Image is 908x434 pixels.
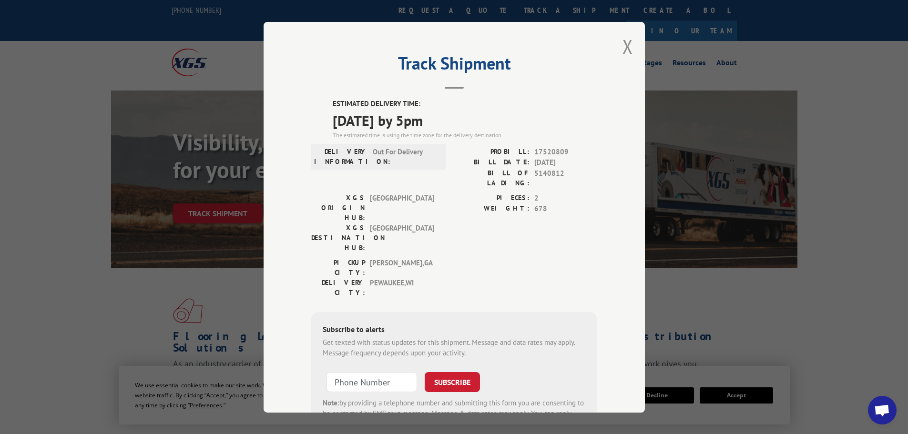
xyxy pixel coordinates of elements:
[333,109,597,131] span: [DATE] by 5pm
[454,168,530,188] label: BILL OF LADING:
[311,192,365,222] label: XGS ORIGIN HUB:
[370,257,434,277] span: [PERSON_NAME] , GA
[370,277,434,297] span: PEWAUKEE , WI
[454,146,530,157] label: PROBILL:
[454,192,530,203] label: PIECES:
[323,398,339,407] strong: Note:
[311,257,365,277] label: PICKUP CITY:
[622,34,633,59] button: Close modal
[311,57,597,75] h2: Track Shipment
[323,337,586,358] div: Get texted with status updates for this shipment. Message and data rates may apply. Message frequ...
[323,323,586,337] div: Subscribe to alerts
[425,372,480,392] button: SUBSCRIBE
[370,222,434,252] span: [GEOGRAPHIC_DATA]
[323,397,586,430] div: by providing a telephone number and submitting this form you are consenting to be contacted by SM...
[534,203,597,214] span: 678
[373,146,437,166] span: Out For Delivery
[314,146,368,166] label: DELIVERY INFORMATION:
[370,192,434,222] span: [GEOGRAPHIC_DATA]
[326,372,417,392] input: Phone Number
[454,157,530,168] label: BILL DATE:
[534,146,597,157] span: 17520809
[333,131,597,139] div: The estimated time is using the time zone for the delivery destination.
[534,192,597,203] span: 2
[311,222,365,252] label: XGS DESTINATION HUB:
[454,203,530,214] label: WEIGHT:
[534,168,597,188] span: 5140812
[311,277,365,297] label: DELIVERY CITY:
[868,396,897,424] a: Open chat
[333,99,597,110] label: ESTIMATED DELIVERY TIME:
[534,157,597,168] span: [DATE]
